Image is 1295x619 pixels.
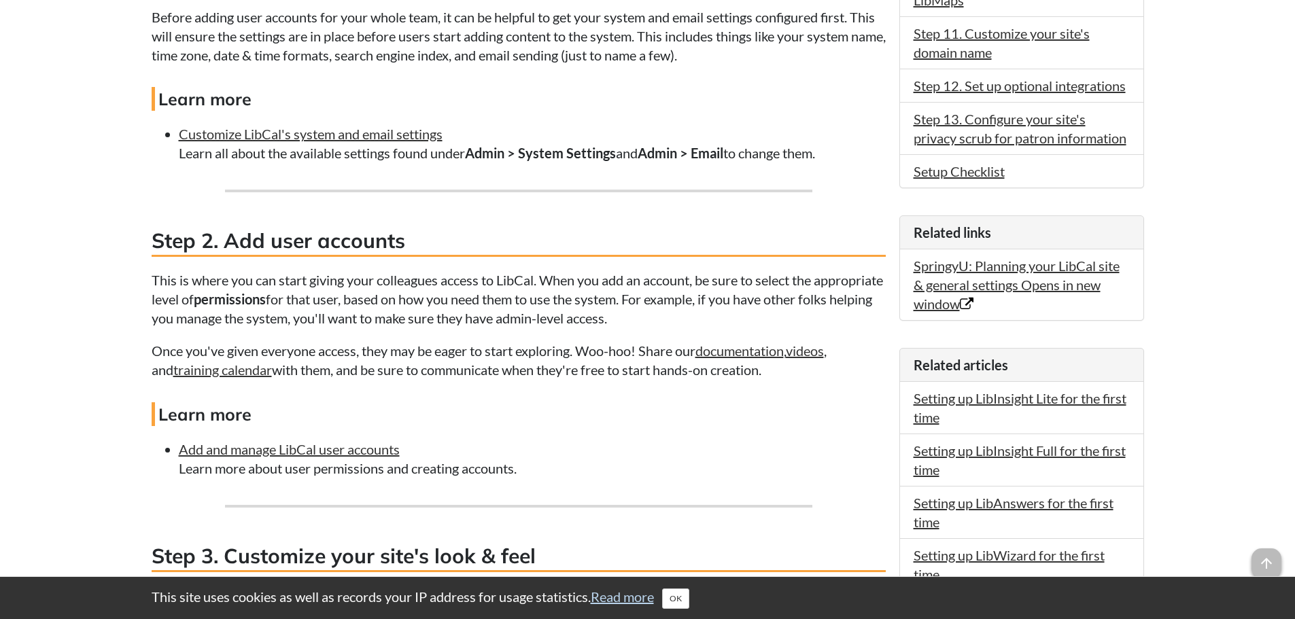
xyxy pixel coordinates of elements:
a: SpringyU: Planning your LibCal site & general settings Opens in new window [914,258,1120,312]
a: Setting up LibWizard for the first time [914,547,1105,582]
a: videos [786,342,824,359]
div: This site uses cookies as well as records your IP address for usage statistics. [138,587,1158,609]
a: documentation [695,342,784,359]
a: Setting up LibInsight Full for the first time [914,442,1126,478]
p: This is where you can start giving your colleagues access to LibCal. When you add an account, be ... [152,270,886,328]
h4: Learn more [152,87,886,111]
li: Learn more about user permissions and creating accounts. [179,440,886,478]
strong: Admin > System Settings [465,145,616,161]
a: Step 11. Customize your site's domain name [914,25,1090,60]
span: arrow_upward [1251,548,1281,578]
a: Customize LibCal's system and email settings [179,126,443,142]
strong: Admin > Email [638,145,723,161]
a: Read more [591,588,654,605]
a: Step 12. Set up optional integrations [914,77,1126,94]
h4: Learn more [152,402,886,426]
a: Setting up LibInsight Lite for the first time [914,390,1126,425]
h3: Step 2. Add user accounts [152,226,886,257]
a: Add and manage LibCal user accounts [179,441,400,457]
a: training calendar [173,361,272,378]
button: Close [662,588,689,609]
a: arrow_upward [1251,550,1281,566]
li: Learn all about the available settings found under and to change them. [179,124,886,162]
a: Step 13. Configure your site's privacy scrub for patron information [914,111,1126,146]
p: Before adding user accounts for your whole team, it can be helpful to get your system and email s... [152,7,886,65]
a: Setting up LibAnswers for the first time [914,495,1113,530]
span: Related articles [914,357,1008,373]
span: Related links [914,224,991,241]
p: Once you've given everyone access, they may be eager to start exploring. Woo-hoo! Share our , , a... [152,341,886,379]
a: Setup Checklist [914,163,1005,179]
h3: Step 3. Customize your site's look & feel [152,542,886,572]
strong: permissions [194,291,266,307]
